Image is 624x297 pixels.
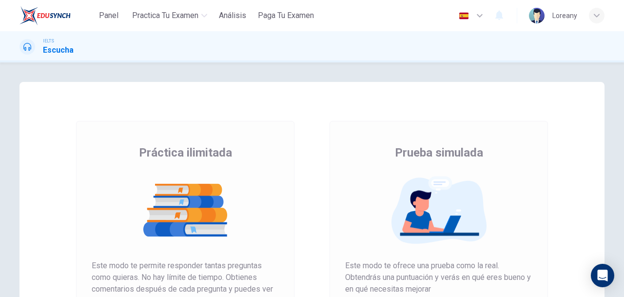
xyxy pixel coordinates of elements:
div: Open Intercom Messenger [591,264,614,287]
button: Paga Tu Examen [254,7,318,24]
img: es [458,12,470,20]
button: Panel [93,7,124,24]
div: Loreany [552,10,577,21]
a: EduSynch logo [19,6,93,25]
h1: Escucha [43,44,74,56]
button: Practica tu examen [128,7,211,24]
img: Profile picture [529,8,545,23]
img: EduSynch logo [19,6,71,25]
span: Análisis [219,10,246,21]
span: Paga Tu Examen [258,10,314,21]
button: Análisis [215,7,250,24]
span: Este modo te ofrece una prueba como la real. Obtendrás una puntuación y verás en qué eres bueno y... [345,260,532,295]
span: Prueba simulada [395,145,483,160]
span: Práctica ilimitada [139,145,232,160]
span: Practica tu examen [132,10,198,21]
span: IELTS [43,38,54,44]
span: Panel [99,10,118,21]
